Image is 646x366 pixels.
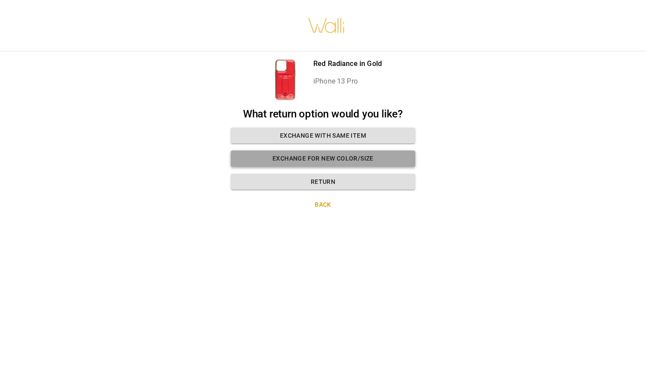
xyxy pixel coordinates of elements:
h2: What return option would you like? [231,108,415,121]
button: Back [231,197,415,213]
button: Exchange with same item [231,128,415,144]
button: Exchange for new color/size [231,150,415,167]
img: walli-inc.myshopify.com [308,7,345,44]
p: Red Radiance in Gold [313,59,382,69]
button: Return [231,174,415,190]
p: iPhone 13 Pro [313,76,382,87]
